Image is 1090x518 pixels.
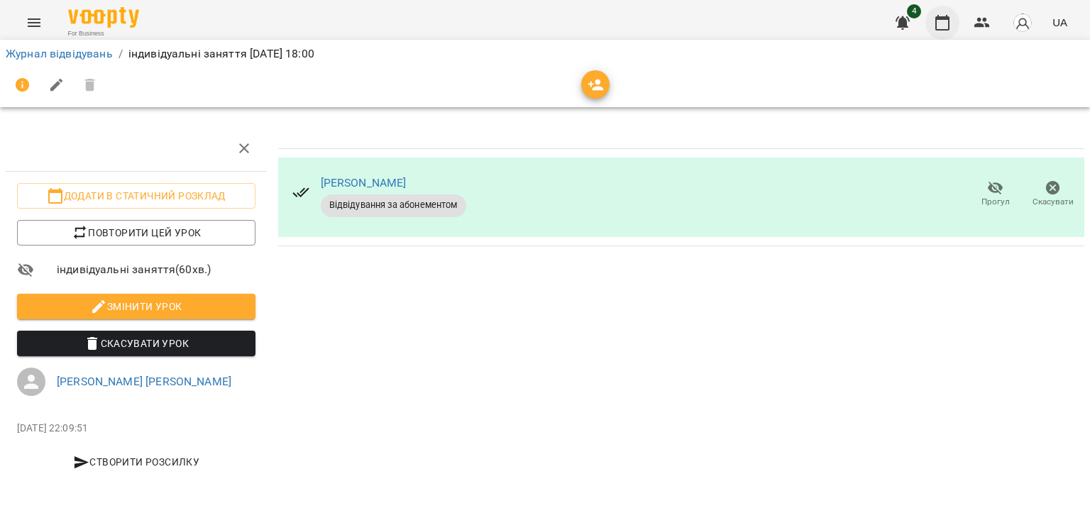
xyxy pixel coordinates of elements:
p: [DATE] 22:09:51 [17,421,255,436]
p: індивідуальні заняття [DATE] 18:00 [128,45,314,62]
li: / [119,45,123,62]
button: Прогул [967,175,1024,214]
span: Повторити цей урок [28,224,244,241]
button: Скасувати [1024,175,1081,214]
button: Змінити урок [17,294,255,319]
a: Журнал відвідувань [6,47,113,60]
a: [PERSON_NAME] [321,176,407,189]
button: Повторити цей урок [17,220,255,246]
button: Додати в статичний розклад [17,183,255,209]
span: For Business [68,29,139,38]
span: UA [1052,15,1067,30]
span: Скасувати [1033,196,1074,208]
button: UA [1047,9,1073,35]
span: Відвідування за абонементом [321,199,466,211]
span: 4 [907,4,921,18]
span: Створити розсилку [23,453,250,470]
button: Скасувати Урок [17,331,255,356]
nav: breadcrumb [6,45,1084,62]
span: Прогул [981,196,1010,208]
span: Скасувати Урок [28,335,244,352]
img: Voopty Logo [68,7,139,28]
button: Menu [17,6,51,40]
a: [PERSON_NAME] [PERSON_NAME] [57,375,231,388]
span: індивідуальні заняття ( 60 хв. ) [57,261,255,278]
button: Створити розсилку [17,449,255,475]
img: avatar_s.png [1013,13,1033,33]
span: Додати в статичний розклад [28,187,244,204]
span: Змінити урок [28,298,244,315]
